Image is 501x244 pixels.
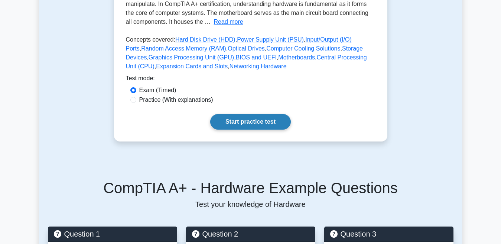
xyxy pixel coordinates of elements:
[237,36,304,43] a: Power Supply Unit (PSU)
[214,17,243,26] button: Read more
[54,230,171,238] h5: Question 1
[330,230,448,238] h5: Question 3
[278,54,315,61] a: Motherboards
[126,35,375,74] p: Concepts covered: , , , , , , , , , , , ,
[139,95,213,104] label: Practice (With explanations)
[230,63,287,69] a: Networking Hardware
[175,36,235,43] a: Hard Disk Drive (HDD)
[149,54,234,61] a: Graphics Processing Unit (GPU)
[141,45,226,52] a: Random Access Memory (RAM)
[210,114,291,130] a: Start practice test
[48,200,453,209] p: Test your knowledge of Hardware
[139,86,176,95] label: Exam (Timed)
[126,74,375,86] div: Test mode:
[266,45,340,52] a: Computer Cooling Solutions
[192,230,309,238] h5: Question 2
[228,45,265,52] a: Optical Drives
[48,179,453,197] h5: CompTIA A+ - Hardware Example Questions
[126,45,363,61] a: Storage Devices
[236,54,277,61] a: BIOS and UEFI
[156,63,228,69] a: Expansion Cards and Slots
